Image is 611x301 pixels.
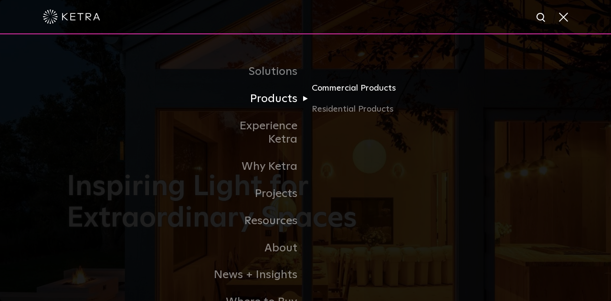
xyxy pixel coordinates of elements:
[208,113,305,154] a: Experience Ketra
[536,12,548,24] img: search icon
[208,235,305,262] a: About
[208,261,305,289] a: News + Insights
[208,85,305,113] a: Products
[312,82,403,103] a: Commercial Products
[43,10,100,24] img: ketra-logo-2019-white
[208,58,305,85] a: Solutions
[208,153,305,180] a: Why Ketra
[208,180,305,208] a: Projects
[312,103,403,116] a: Residential Products
[208,208,305,235] a: Resources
